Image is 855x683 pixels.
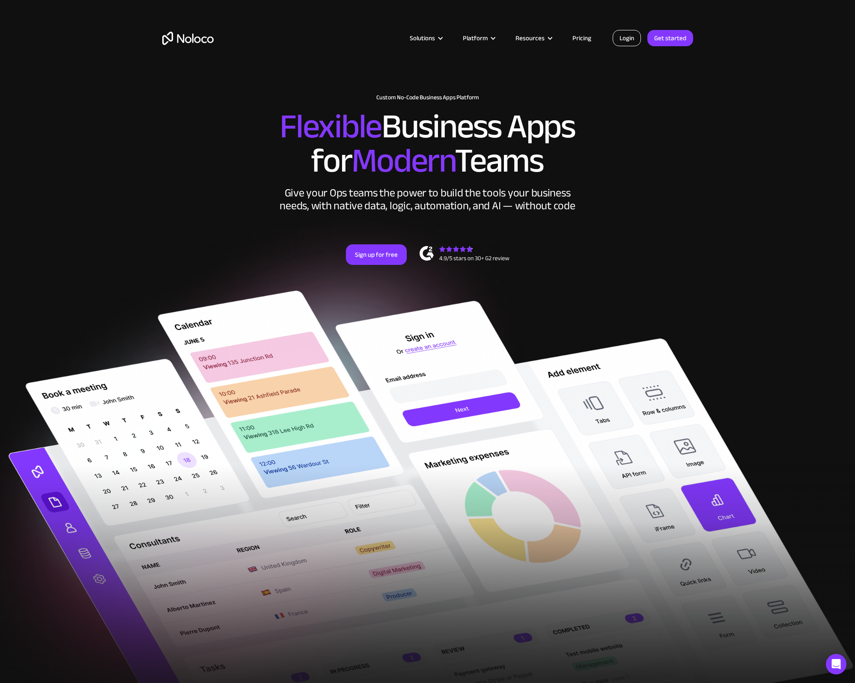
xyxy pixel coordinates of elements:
div: Resources [505,33,562,44]
div: Resources [515,33,545,44]
div: Solutions [399,33,452,44]
div: Open Intercom Messenger [826,654,846,674]
div: Solutions [410,33,435,44]
div: Give your Ops teams the power to build the tools your business needs, with native data, logic, au... [278,187,578,212]
h2: Business Apps for Teams [162,110,693,178]
a: Pricing [562,33,602,44]
div: Platform [452,33,505,44]
a: Login [613,30,641,46]
h1: Custom No-Code Business Apps Platform [162,94,693,101]
div: Platform [463,33,488,44]
span: Modern [352,129,455,193]
a: home [162,32,214,45]
span: Flexible [280,95,381,158]
a: Get started [647,30,693,46]
a: Sign up for free [346,244,407,265]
